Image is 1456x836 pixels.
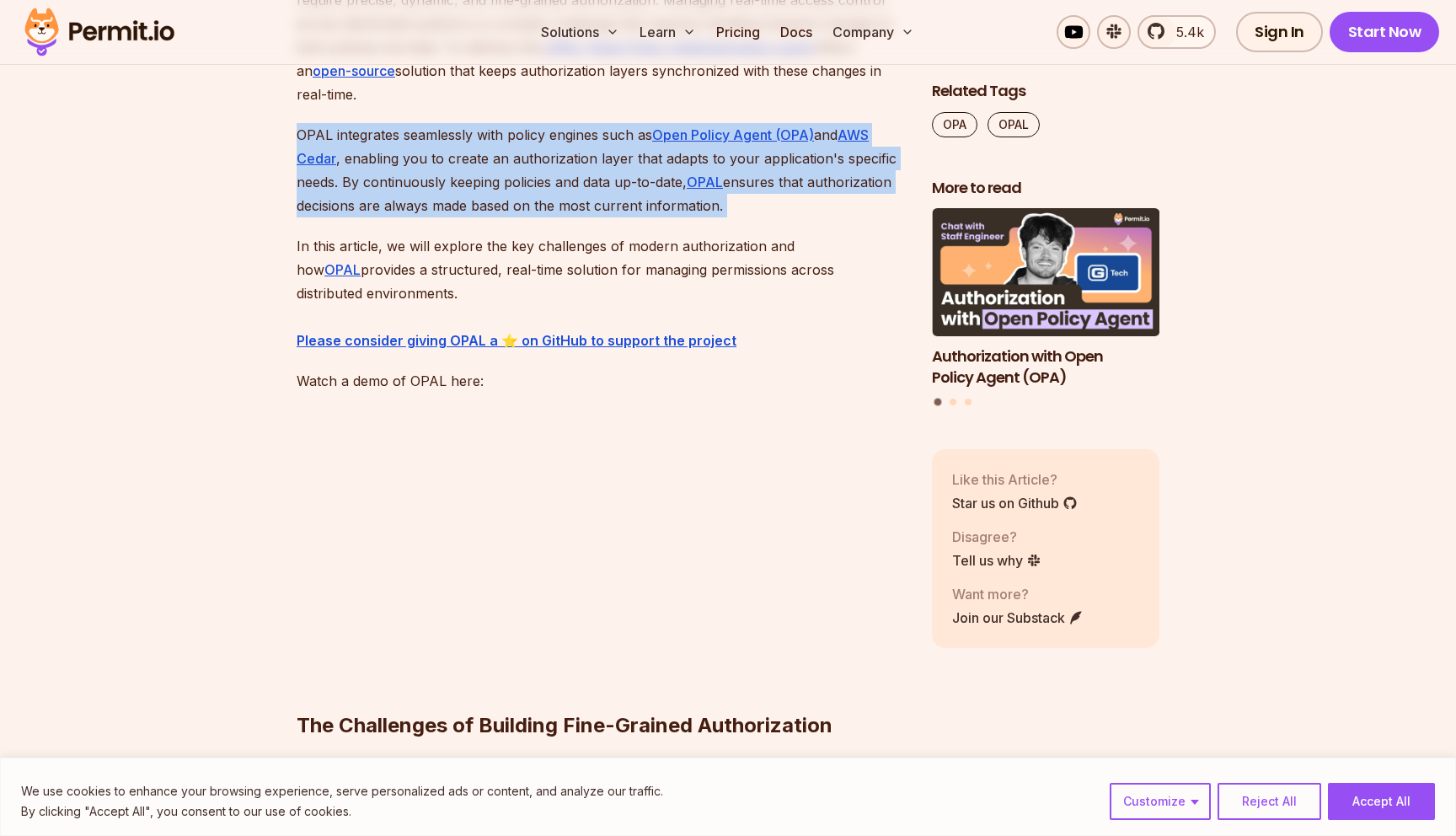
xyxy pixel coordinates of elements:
[324,261,361,278] a: OPAL
[21,801,663,822] p: By clicking "Accept All", you consent to our use of cookies.
[1110,783,1211,820] button: Customize
[709,15,767,49] a: Pricing
[826,15,921,49] button: Company
[952,493,1078,513] a: Star us on Github
[1137,15,1216,49] a: 5.4k
[313,62,395,79] a: open-source
[932,346,1159,389] h3: Authorization with Open Policy Agent (OPA)
[652,126,814,143] a: Open Policy Agent (OPA)
[952,608,1084,628] a: Join our Substack
[297,332,736,349] a: ⁠Please consider giving OPAL a ⭐ on GitHub to support the project
[1236,12,1323,52] a: Sign In
[952,527,1041,547] p: Disagree?
[633,15,703,49] button: Learn
[932,178,1159,199] h2: More to read
[952,469,1078,490] p: Like this Article?
[934,399,942,406] button: Go to slide 1
[932,209,1159,337] img: Authorization with Open Policy Agent (OPA)
[17,3,182,61] img: Permit logo
[773,15,819,49] a: Docs
[950,399,956,406] button: Go to slide 2
[932,209,1159,389] li: 1 of 3
[965,399,972,406] button: Go to slide 3
[952,584,1084,604] p: Want more?
[952,550,1041,571] a: Tell us why
[534,15,626,49] button: Solutions
[297,126,869,167] a: AWS Cedar
[932,209,1159,389] a: Authorization with Open Policy Agent (OPA)Authorization with Open Policy Agent (OPA)
[297,410,768,675] iframe: https://www.youtube.com/embed/IkR6EGY3QfM?si=oQCHDv5zqlbMkFnL
[932,112,977,137] a: OPA
[988,112,1040,137] a: OPAL
[1218,783,1321,820] button: Reject All
[932,209,1159,409] div: Posts
[21,781,663,801] p: We use cookies to enhance your browsing experience, serve personalized ads or content, and analyz...
[1330,12,1440,52] a: Start Now
[297,369,905,393] p: Watch a demo of OPAL here:
[297,234,905,352] p: In this article, we will explore the key challenges of modern authorization and how provides a st...
[932,81,1159,102] h2: Related Tags
[1328,783,1435,820] button: Accept All
[297,645,905,739] h2: The Challenges of Building Fine-Grained Authorization
[297,123,905,217] p: OPAL integrates seamlessly with policy engines such as and , enabling you to create an authorizat...
[1166,22,1204,42] span: 5.4k
[687,174,723,190] a: OPAL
